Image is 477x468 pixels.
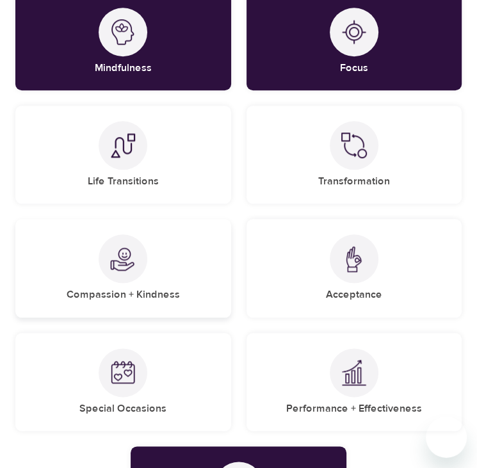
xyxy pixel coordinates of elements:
div: AcceptanceAcceptance [247,219,462,317]
img: Focus [341,19,367,45]
h5: Life Transitions [88,175,159,188]
div: Special OccasionsSpecial Occasions [15,333,231,431]
div: Life TransitionsLife Transitions [15,106,231,204]
h5: Acceptance [326,288,382,302]
img: Transformation [341,133,367,158]
img: Performance + Effectiveness [341,359,367,385]
h5: Transformation [318,175,390,188]
div: Compassion + KindnessCompassion + Kindness [15,219,231,317]
iframe: Button to launch messaging window [426,417,467,458]
img: Special Occasions [110,360,136,385]
div: TransformationTransformation [247,106,462,204]
h5: Special Occasions [79,402,166,416]
h5: Performance + Effectiveness [286,402,422,416]
img: Life Transitions [110,133,136,158]
img: Mindfulness [110,19,136,45]
h5: Focus [340,61,368,75]
h5: Mindfulness [95,61,152,75]
img: Compassion + Kindness [110,246,136,271]
div: Performance + EffectivenessPerformance + Effectiveness [247,333,462,431]
h5: Compassion + Kindness [67,288,180,302]
img: Acceptance [341,246,367,272]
